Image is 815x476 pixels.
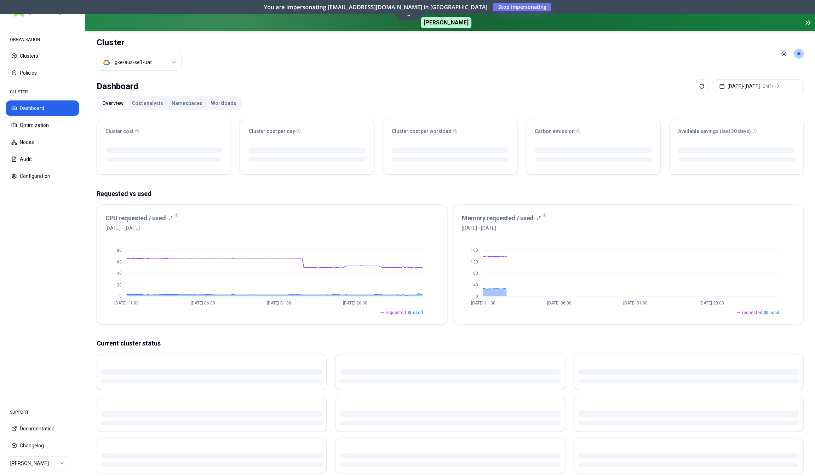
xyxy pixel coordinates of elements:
[392,128,509,135] div: Cluster cost per workload
[6,65,79,81] button: Policies
[6,168,79,184] button: Configuration
[462,213,534,223] h3: Memory requested / used
[343,300,367,305] tspan: [DATE] 20:00
[97,54,182,71] button: Select a value
[114,300,139,305] tspan: [DATE] 11:00
[267,300,291,305] tspan: [DATE] 01:00
[386,310,406,315] span: requested
[471,248,478,253] tspan: 160
[248,128,365,135] div: Cluster cost per day
[413,310,423,315] span: used
[105,225,173,232] span: [DATE] - [DATE]
[476,294,478,299] tspan: 0
[6,405,79,419] div: SUPPORT
[462,225,541,232] span: [DATE] - [DATE]
[623,300,648,305] tspan: [DATE] 01:00
[713,79,804,93] button: [DATE]-[DATE]GMT+10
[769,310,779,315] span: used
[117,271,122,276] tspan: 40
[97,338,804,348] p: Current cluster status
[97,189,804,199] p: Requested vs used
[535,128,652,135] div: Carbon emission
[6,100,79,116] button: Dashboard
[471,260,478,265] tspan: 120
[471,300,495,305] tspan: [DATE] 11:00
[742,310,762,315] span: requested
[6,438,79,453] button: Changelog
[6,134,79,150] button: Nodes
[117,248,122,253] tspan: 80
[547,300,572,305] tspan: [DATE] 06:00
[97,79,138,93] div: Dashboard
[115,59,152,66] div: gke-aus-se1-uat
[6,421,79,436] button: Documentation
[6,33,79,47] div: ORGANISATION
[105,213,166,223] h3: CPU requested / used
[699,300,724,305] tspan: [DATE] 20:00
[98,98,128,109] button: Overview
[207,98,241,109] button: Workloads
[105,128,222,135] div: Cluster cost
[191,300,215,305] tspan: [DATE] 06:00
[103,59,110,66] img: gcp
[678,128,795,135] div: Available savings (last 30 days)
[763,83,779,89] span: GMT+10
[6,151,79,167] button: Audit
[6,48,79,64] button: Clusters
[167,98,207,109] button: Namespaces
[6,117,79,133] button: Optimization
[6,85,79,99] div: CLUSTER
[421,17,471,28] span: [PERSON_NAME]
[119,294,122,299] tspan: 0
[117,283,122,288] tspan: 20
[473,271,478,276] tspan: 80
[117,260,122,265] tspan: 60
[97,37,182,48] h1: Cluster
[128,98,167,109] button: Cost analysis
[473,283,478,288] tspan: 40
